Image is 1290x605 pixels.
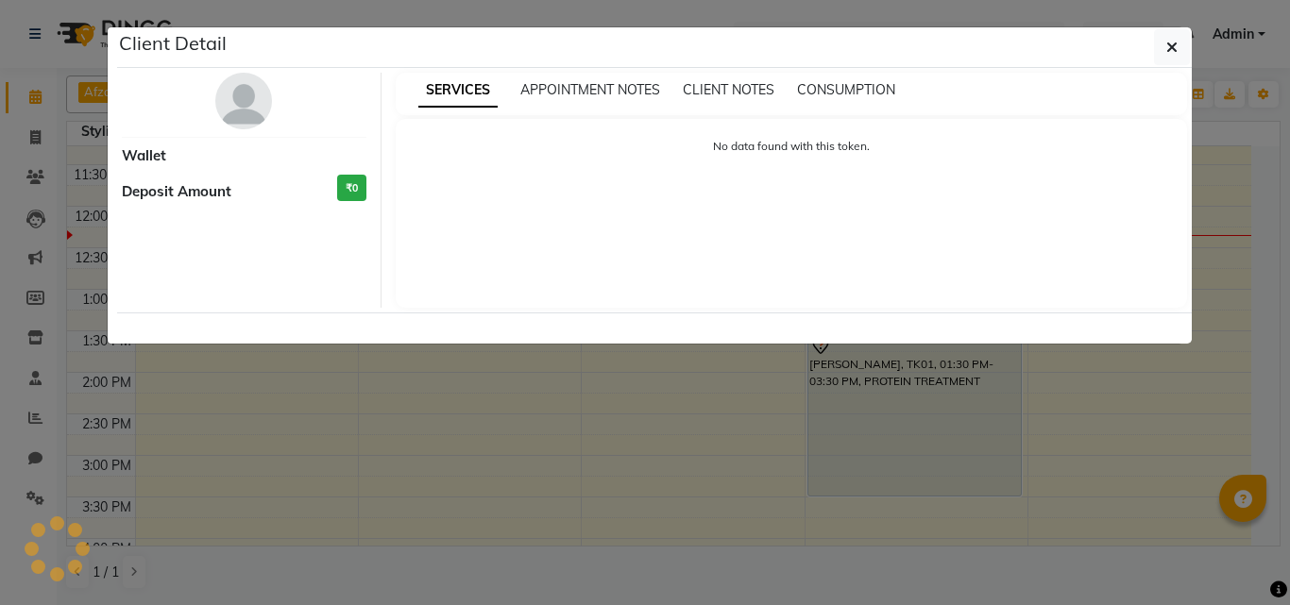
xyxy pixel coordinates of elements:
p: No data found with this token. [415,138,1169,155]
span: Deposit Amount [122,181,231,203]
span: APPOINTMENT NOTES [520,81,660,98]
h5: Client Detail [119,29,227,58]
span: Wallet [122,145,166,167]
h3: ₹0 [337,175,366,202]
span: CONSUMPTION [797,81,895,98]
span: CLIENT NOTES [683,81,774,98]
img: avatar [215,73,272,129]
span: SERVICES [418,74,498,108]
